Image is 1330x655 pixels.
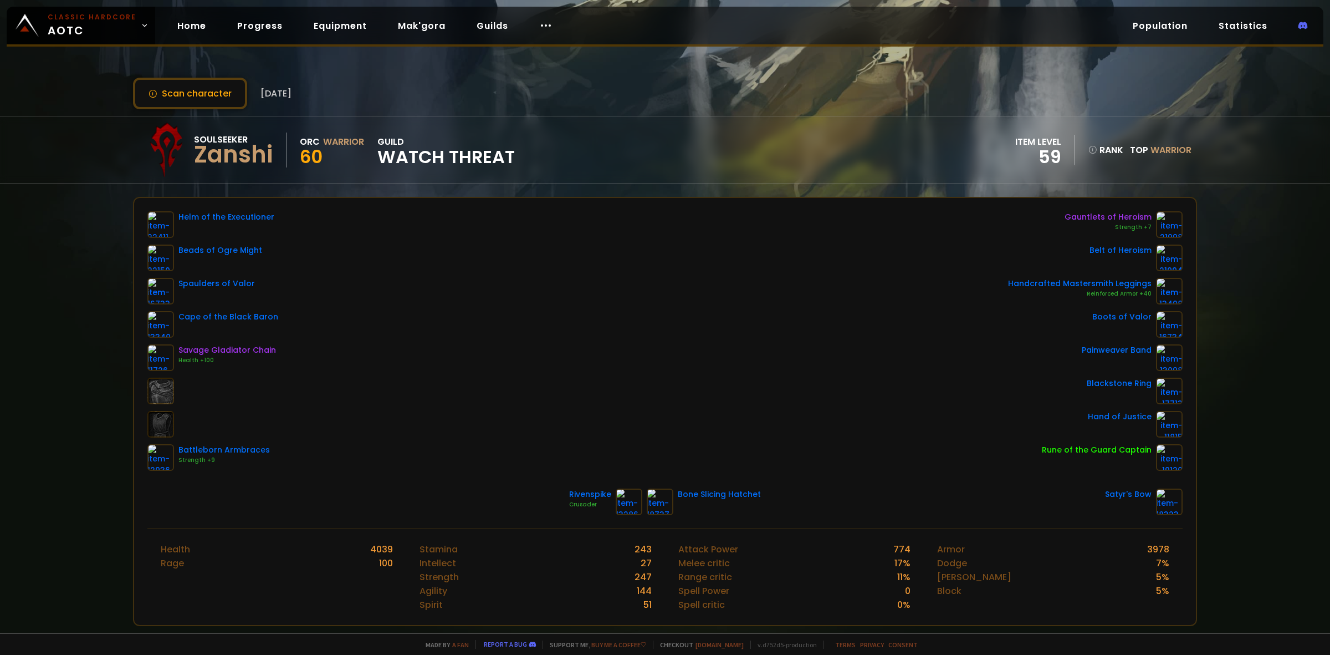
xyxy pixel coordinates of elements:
img: item-22411 [147,211,174,238]
a: Terms [835,641,856,649]
span: v. d752d5 - production [750,641,817,649]
img: item-18323 [1156,489,1183,515]
div: 144 [637,584,652,598]
div: 59 [1015,149,1061,165]
span: [DATE] [260,87,291,100]
img: item-13286 [616,489,642,515]
div: Spirit [420,598,443,612]
div: 7 % [1156,556,1169,570]
div: Warrior [323,135,364,149]
div: guild [377,135,515,165]
div: Health +100 [178,356,276,365]
span: Support me, [543,641,646,649]
div: Health [161,542,190,556]
img: item-12936 [147,444,174,471]
div: Bone Slicing Hatchet [678,489,761,500]
small: Classic Hardcore [48,12,136,22]
div: Savage Gladiator Chain [178,344,276,356]
a: Classic HardcoreAOTC [7,7,155,44]
span: Watch Threat [377,149,515,165]
div: Armor [937,542,965,556]
span: Warrior [1150,144,1191,156]
div: Spell critic [678,598,725,612]
div: 3978 [1147,542,1169,556]
div: 5 % [1156,570,1169,584]
button: Scan character [133,78,247,109]
img: item-18737 [647,489,673,515]
div: 243 [635,542,652,556]
div: Satyr's Bow [1105,489,1152,500]
a: Statistics [1210,14,1276,37]
span: 60 [300,144,323,169]
a: Home [168,14,215,37]
img: item-13498 [1156,278,1183,304]
div: Helm of the Executioner [178,211,274,223]
div: Agility [420,584,447,598]
div: Spaulders of Valor [178,278,255,290]
div: Painweaver Band [1082,344,1152,356]
div: Attack Power [678,542,738,556]
div: Crusader [569,500,611,509]
div: 247 [635,570,652,584]
div: Strength +9 [178,456,270,465]
img: item-11815 [1156,411,1183,438]
div: 27 [641,556,652,570]
a: Consent [888,641,918,649]
div: Spell Power [678,584,729,598]
div: Block [937,584,961,598]
div: Strength [420,570,459,584]
a: Population [1124,14,1196,37]
div: 774 [893,542,910,556]
a: Equipment [305,14,376,37]
img: item-19120 [1156,444,1183,471]
a: Buy me a coffee [591,641,646,649]
div: Zanshi [194,146,273,163]
div: 51 [643,598,652,612]
span: Made by [419,641,469,649]
div: 5 % [1156,584,1169,598]
div: Rune of the Guard Captain [1042,444,1152,456]
div: Cape of the Black Baron [178,311,278,323]
img: item-22150 [147,245,174,271]
img: item-13340 [147,311,174,338]
div: Soulseeker [194,133,273,146]
img: item-11726 [147,344,174,371]
div: Range critic [678,570,732,584]
img: item-13098 [1156,344,1183,371]
div: Strength +7 [1065,223,1152,232]
div: 0 [905,584,910,598]
div: Hand of Justice [1088,411,1152,423]
img: item-17713 [1156,378,1183,404]
div: Reinforced Armor +40 [1008,290,1152,298]
div: Gauntlets of Heroism [1065,211,1152,223]
div: 11 % [897,570,910,584]
div: Top [1130,143,1191,157]
div: 4039 [370,542,393,556]
div: Dodge [937,556,967,570]
span: AOTC [48,12,136,39]
img: item-16733 [147,278,174,304]
a: [DOMAIN_NAME] [695,641,744,649]
div: Boots of Valor [1092,311,1152,323]
div: Orc [300,135,320,149]
div: Beads of Ogre Might [178,245,262,256]
div: Intellect [420,556,456,570]
div: 100 [379,556,393,570]
img: item-16734 [1156,311,1183,338]
div: item level [1015,135,1061,149]
div: Handcrafted Mastersmith Leggings [1008,278,1152,290]
div: [PERSON_NAME] [937,570,1011,584]
span: Checkout [653,641,744,649]
div: Rage [161,556,184,570]
div: Melee critic [678,556,730,570]
a: Report a bug [484,640,527,648]
div: 0 % [897,598,910,612]
div: Stamina [420,542,458,556]
div: Battleborn Armbraces [178,444,270,456]
img: item-21998 [1156,211,1183,238]
div: Belt of Heroism [1089,245,1152,256]
img: item-21994 [1156,245,1183,271]
a: a fan [452,641,469,649]
div: 17 % [894,556,910,570]
div: rank [1088,143,1123,157]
